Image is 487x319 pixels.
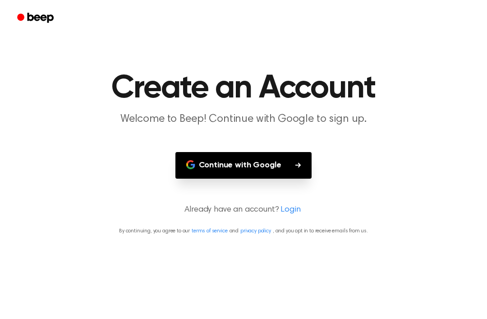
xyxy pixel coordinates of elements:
p: Already have an account? [11,204,476,216]
p: Welcome to Beep! Continue with Google to sign up. [70,112,417,127]
a: Beep [11,9,62,27]
button: Continue with Google [175,152,312,179]
a: Login [280,204,300,216]
a: terms of service [192,228,227,234]
a: privacy policy [240,228,271,234]
h1: Create an Account [13,72,474,105]
p: By continuing, you agree to our and , and you opt in to receive emails from us. [11,227,476,235]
